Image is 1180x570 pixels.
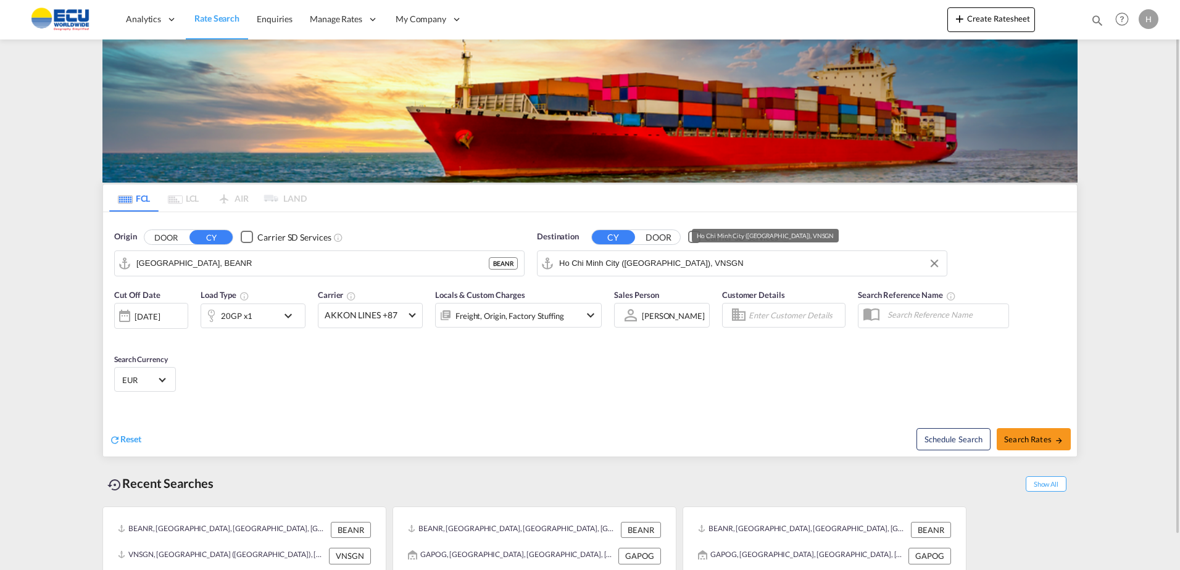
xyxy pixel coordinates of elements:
[916,428,991,450] button: Note: By default Schedule search will only considerorigin ports, destination ports and cut off da...
[201,290,249,300] span: Load Type
[107,477,122,492] md-icon: icon-backup-restore
[109,184,307,212] md-pagination-wrapper: Use the left and right arrow keys to navigate between tabs
[911,522,951,538] div: BEANR
[435,303,602,328] div: Freight Origin Factory Stuffingicon-chevron-down
[408,548,615,564] div: GAPOG, Port Gentil, Gabon, Central Africa, Africa
[618,548,661,564] div: GAPOG
[697,229,834,242] div: Ho Chi Minh City ([GEOGRAPHIC_DATA]), VNSGN
[109,433,141,447] div: icon-refreshReset
[408,522,618,538] div: BEANR, Antwerp, Belgium, Western Europe, Europe
[325,309,405,321] span: AKKON LINES +87
[592,230,635,244] button: CY
[329,548,371,564] div: VNSGN
[688,231,778,244] md-checkbox: Checkbox No Ink
[135,311,160,322] div: [DATE]
[722,290,784,300] span: Customer Details
[19,6,102,33] img: 6cccb1402a9411edb762cf9624ab9cda.png
[559,254,941,273] input: Search by Port
[1091,14,1104,27] md-icon: icon-magnify
[239,291,249,301] md-icon: icon-information-outline
[257,14,293,24] span: Enquiries
[318,290,356,300] span: Carrier
[333,233,343,242] md-icon: Unchecked: Search for CY (Container Yard) services for all selected carriers.Checked : Search for...
[310,13,362,25] span: Manage Rates
[538,251,947,276] md-input-container: Ho Chi Minh City (Saigon), VNSGN
[109,434,120,445] md-icon: icon-refresh
[396,13,446,25] span: My Company
[1139,9,1158,29] div: H
[331,522,371,538] div: BEANR
[241,231,331,244] md-checkbox: Checkbox No Ink
[455,307,564,324] div: Freight Origin Factory Stuffing
[537,231,579,243] span: Destination
[621,522,661,538] div: BEANR
[858,290,956,300] span: Search Reference Name
[120,434,141,444] span: Reset
[1026,476,1066,492] span: Show All
[583,308,598,323] md-icon: icon-chevron-down
[1111,9,1132,30] span: Help
[114,231,136,243] span: Origin
[281,308,302,323] md-icon: icon-chevron-down
[952,11,967,26] md-icon: icon-plus 400-fg
[641,307,706,324] md-select: Sales Person: Hippolyte Sainton
[749,306,841,324] input: Enter Customer Details
[698,548,905,564] div: GAPOG, Port Gentil, Gabon, Central Africa, Africa
[144,230,188,244] button: DOOR
[642,311,705,321] div: [PERSON_NAME]
[102,39,1078,183] img: LCL+%26+FCL+BACKGROUND.png
[1091,14,1104,32] div: icon-magnify
[1004,434,1063,444] span: Search Rates
[114,328,123,344] md-datepicker: Select
[346,291,356,301] md-icon: The selected Trucker/Carrierwill be displayed in the rate results If the rates are from another f...
[194,13,239,23] span: Rate Search
[114,355,168,364] span: Search Currency
[136,254,489,273] input: Search by Port
[881,305,1008,324] input: Search Reference Name
[1111,9,1139,31] div: Help
[698,522,908,538] div: BEANR, Antwerp, Belgium, Western Europe, Europe
[925,254,944,273] button: Clear Input
[102,469,218,497] div: Recent Searches
[118,522,328,538] div: BEANR, Antwerp, Belgium, Western Europe, Europe
[189,230,233,244] button: CY
[1055,436,1063,445] md-icon: icon-arrow-right
[103,212,1077,456] div: Origin DOOR CY Checkbox No InkUnchecked: Search for CY (Container Yard) services for all selected...
[201,304,305,328] div: 20GP x1icon-chevron-down
[114,290,160,300] span: Cut Off Date
[122,374,157,386] span: EUR
[637,230,680,244] button: DOOR
[126,13,161,25] span: Analytics
[257,231,331,244] div: Carrier SD Services
[489,257,518,270] div: BEANR
[908,548,951,564] div: GAPOG
[435,290,525,300] span: Locals & Custom Charges
[121,371,169,389] md-select: Select Currency: € EUREuro
[118,548,326,564] div: VNSGN, Ho Chi Minh City (Saigon), Viet Nam, South East Asia, Asia Pacific
[614,290,659,300] span: Sales Person
[947,7,1035,32] button: icon-plus 400-fgCreate Ratesheet
[109,184,159,212] md-tab-item: FCL
[946,291,956,301] md-icon: Your search will be saved by the below given name
[221,307,252,324] div: 20GP x1
[115,251,524,276] md-input-container: Antwerp, BEANR
[114,303,188,329] div: [DATE]
[997,428,1071,450] button: Search Ratesicon-arrow-right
